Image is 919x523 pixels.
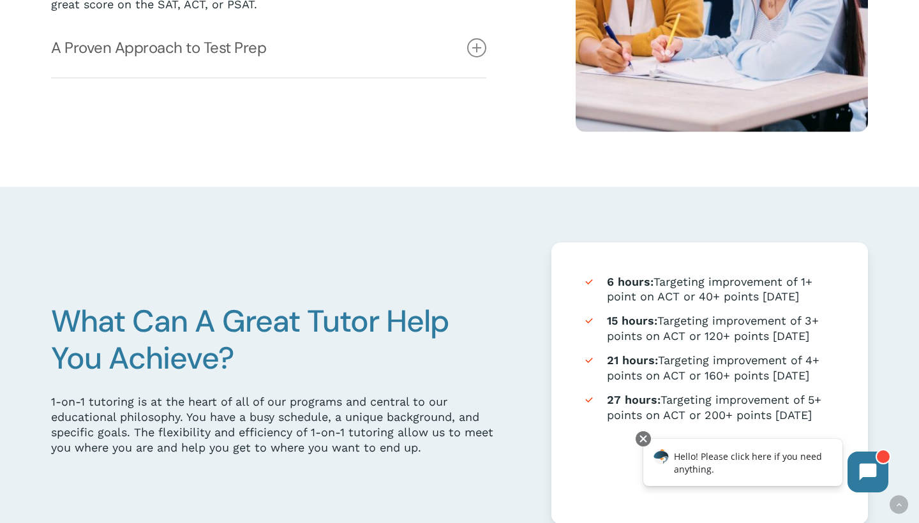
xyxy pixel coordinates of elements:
strong: 21 hours: [607,353,658,367]
li: Targeting improvement of 4+ points on ACT or 160+ points [DATE] [583,353,836,383]
strong: 6 hours: [607,275,654,288]
strong: 27 hours: [607,393,661,406]
div: 1-on-1 tutoring is at the heart of all of our programs and central to our educational philosophy.... [51,394,495,455]
strong: 15 hours: [607,314,657,327]
li: Targeting improvement of 5+ points on ACT or 200+ points [DATE] [583,392,836,422]
span: What Can A Great Tutor Help You Achieve? [51,301,449,378]
a: A Proven Approach to Test Prep [51,18,486,77]
li: Targeting improvement of 1+ point on ACT or 40+ points [DATE] [583,274,836,304]
iframe: Chatbot [630,429,901,505]
li: Targeting improvement of 3+ points on ACT or 120+ points [DATE] [583,313,836,343]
